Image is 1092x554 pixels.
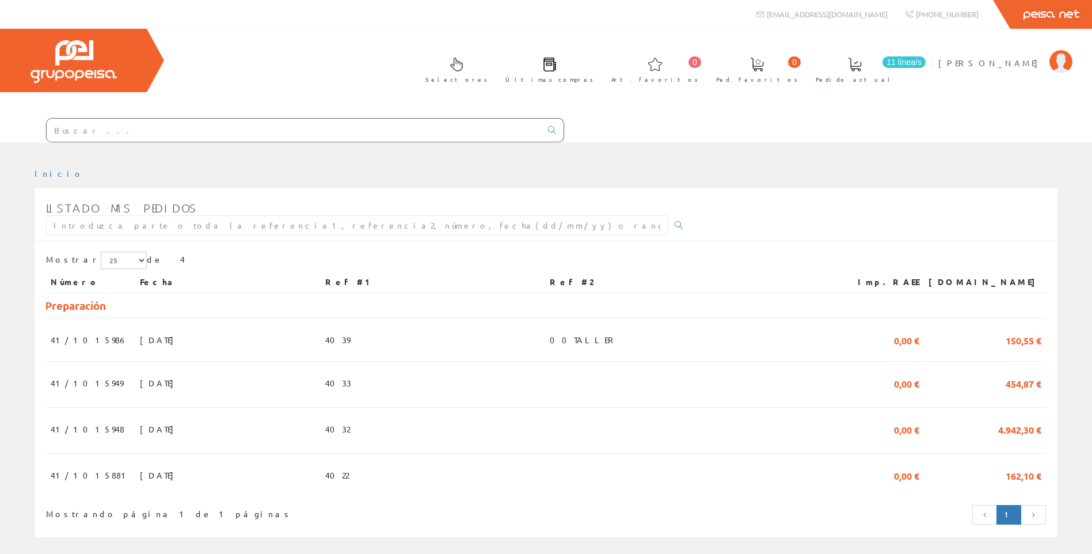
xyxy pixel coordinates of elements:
th: Imp.RAEE [838,272,924,293]
span: 41/1015949 [51,373,123,393]
select: Mostrar [101,252,147,269]
a: Página anterior [972,505,998,525]
span: [EMAIL_ADDRESS][DOMAIN_NAME] [767,9,888,19]
th: Fecha [135,272,321,293]
span: 150,55 € [1006,330,1041,350]
span: 4032 [325,419,350,439]
span: 0 [788,56,801,68]
img: Grupo Peisa [31,40,117,83]
span: [DATE] [140,419,180,439]
span: Pedido actual [816,74,894,85]
span: 4039 [325,330,350,350]
span: 00TALLER [550,330,618,350]
div: Mostrando página 1 de 1 páginas [46,504,452,520]
a: [PERSON_NAME] [938,48,1072,59]
th: Ref #2 [545,272,838,293]
span: 11 línea/s [882,56,926,68]
span: Ped. favoritos [716,74,798,85]
th: [DOMAIN_NAME] [924,272,1046,293]
span: 41/1015948 [51,419,124,439]
span: 41/1015881 [51,465,131,485]
span: Preparación [45,298,106,313]
label: Mostrar [46,252,147,269]
span: [DATE] [140,373,180,393]
span: Listado mis pedidos [46,201,197,215]
span: 4022 [325,465,349,485]
span: [PHONE_NUMBER] [916,9,979,19]
a: Selectores [414,48,493,90]
div: de 4 [46,252,1046,272]
a: Últimas compras [494,48,599,90]
span: [DATE] [140,330,180,350]
a: Página siguiente [1021,505,1046,525]
span: 454,87 € [1006,373,1041,393]
span: 162,10 € [1006,465,1041,485]
a: Página actual [996,505,1021,525]
th: Número [46,272,135,293]
input: Buscar ... [47,119,541,142]
a: 11 línea/s Pedido actual [804,48,929,90]
span: 0,00 € [894,465,919,485]
span: 41/1015986 [51,330,128,350]
span: Últimas compras [505,74,593,85]
span: 4.942,30 € [998,419,1041,439]
span: 0,00 € [894,419,919,439]
input: Introduzca parte o toda la referencia1, referencia2, número, fecha(dd/mm/yy) o rango de fechas(dd... [46,215,668,235]
span: [PERSON_NAME] [938,57,1044,69]
span: Art. favoritos [611,74,698,85]
span: Selectores [425,74,488,85]
span: 0 [688,56,701,68]
th: Ref #1 [321,272,545,293]
span: 0,00 € [894,373,919,393]
a: Inicio [35,168,83,179]
span: [DATE] [140,465,180,485]
span: 4033 [325,373,351,393]
span: 0,00 € [894,330,919,350]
